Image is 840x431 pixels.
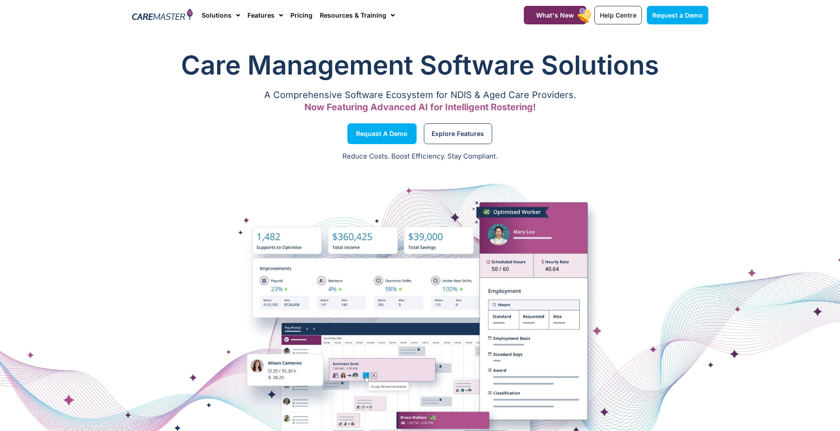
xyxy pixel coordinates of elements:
[652,11,703,19] span: Request a Demo
[536,11,574,19] span: What's New
[132,47,708,83] h1: Care Management Software Solutions
[132,9,193,22] img: CareMaster Logo
[356,131,408,136] span: Request a Demo
[600,11,636,19] span: Help Centre
[432,131,484,136] span: Explore Features
[347,123,417,144] a: Request a Demo
[594,6,642,24] a: Help Centre
[424,123,492,144] a: Explore Features
[524,6,586,24] a: What's New
[304,102,536,112] span: Now Featuring Advanced AI for Intelligent Rostering!
[132,92,708,98] p: A Comprehensive Software Ecosystem for NDIS & Aged Care Providers.
[647,6,708,24] a: Request a Demo
[5,151,835,162] p: Reduce Costs. Boost Efficiency. Stay Compliant.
